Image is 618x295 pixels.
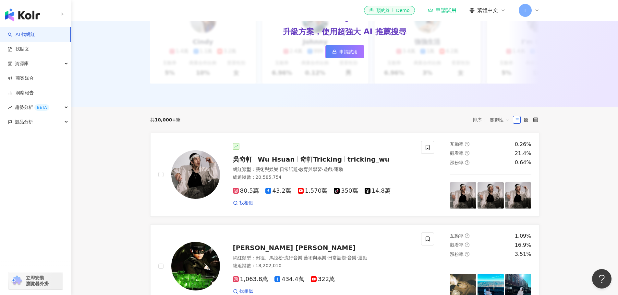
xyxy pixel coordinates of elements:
[280,167,298,172] span: 日常話題
[233,276,268,283] span: 1,063.8萬
[256,167,278,172] span: 藝術與娛樂
[364,6,415,15] a: 預約線上 Demo
[233,187,259,194] span: 80.5萬
[34,104,49,111] div: BETA
[302,255,304,260] span: ·
[298,167,299,172] span: ·
[299,167,322,172] span: 教育與學習
[8,31,35,38] a: searchAI 找網紅
[150,133,539,217] a: KOL Avatar吳奇軒Wu Hsuan奇軒Trickingtricking_wu網紅類型：藝術與娛樂·日常話題·教育與學習·遊戲·運動總追蹤數：20,585,75480.5萬43.2萬1,5...
[477,7,498,14] span: 繁體中文
[15,100,49,115] span: 趨勢分析
[515,159,531,166] div: 0.64%
[347,255,357,260] span: 音樂
[8,46,29,52] a: 找貼文
[323,167,333,172] span: 遊戲
[171,242,220,290] img: KOL Avatar
[490,115,509,125] span: 關聯性
[15,115,33,129] span: 競品分析
[450,182,476,209] img: post-image
[450,160,464,165] span: 漲粉率
[233,263,414,269] div: 總追蹤數 ： 18,202,010
[150,117,181,122] div: 共 筆
[326,255,328,260] span: ·
[473,115,513,125] div: 排序：
[515,233,531,240] div: 1.09%
[465,151,469,155] span: question-circle
[283,255,284,260] span: ·
[26,275,49,287] span: 立即安裝 瀏覽器外掛
[428,7,456,14] a: 申請試用
[258,155,295,163] span: Wu Hsuan
[465,243,469,247] span: question-circle
[239,200,253,206] span: 找相似
[450,252,464,257] span: 漲粉率
[369,7,409,14] div: 預約線上 Demo
[515,242,531,249] div: 16.9%
[333,167,334,172] span: ·
[334,187,358,194] span: 350萬
[171,150,220,199] img: KOL Avatar
[233,200,253,206] a: 找相似
[328,255,346,260] span: 日常話題
[465,252,469,256] span: question-circle
[155,117,176,122] span: 10,000+
[265,187,291,194] span: 43.2萬
[233,166,414,173] div: 網紅類型 ：
[8,272,63,289] a: chrome extension立即安裝 瀏覽器外掛
[515,141,531,148] div: 0.26%
[298,187,328,194] span: 1,570萬
[10,276,23,286] img: chrome extension
[465,160,469,165] span: question-circle
[505,182,531,209] img: post-image
[515,150,531,157] div: 21.4%
[465,233,469,238] span: question-circle
[274,276,304,283] span: 434.4萬
[358,255,367,260] span: 運動
[450,242,464,247] span: 觀看率
[304,255,326,260] span: 藝術與娛樂
[233,288,253,295] a: 找相似
[365,187,391,194] span: 14.8萬
[450,151,464,156] span: 觀看率
[8,75,34,82] a: 商案媒合
[478,182,504,209] img: post-image
[450,142,464,147] span: 互動率
[524,7,526,14] span: I
[5,8,40,21] img: logo
[347,155,390,163] span: tricking_wu
[233,174,414,181] div: 總追蹤數 ： 20,585,754
[233,255,414,261] div: 網紅類型 ：
[8,90,34,96] a: 洞察報告
[450,233,464,238] span: 互動率
[346,255,347,260] span: ·
[334,167,343,172] span: 運動
[592,269,612,289] iframe: Help Scout Beacon - Open
[325,45,364,58] a: 申請試用
[15,56,29,71] span: 資源庫
[8,105,12,110] span: rise
[284,255,302,260] span: 流行音樂
[256,255,283,260] span: 田徑、馬拉松
[278,167,280,172] span: ·
[465,142,469,146] span: question-circle
[515,251,531,258] div: 3.51%
[322,167,323,172] span: ·
[357,255,358,260] span: ·
[311,276,335,283] span: 322萬
[233,244,356,252] span: [PERSON_NAME] [PERSON_NAME]
[233,155,252,163] span: 吳奇軒
[283,27,406,38] div: 升級方案，使用超強大 AI 推薦搜尋
[300,155,342,163] span: 奇軒Tricking
[239,288,253,295] span: 找相似
[339,49,357,54] span: 申請試用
